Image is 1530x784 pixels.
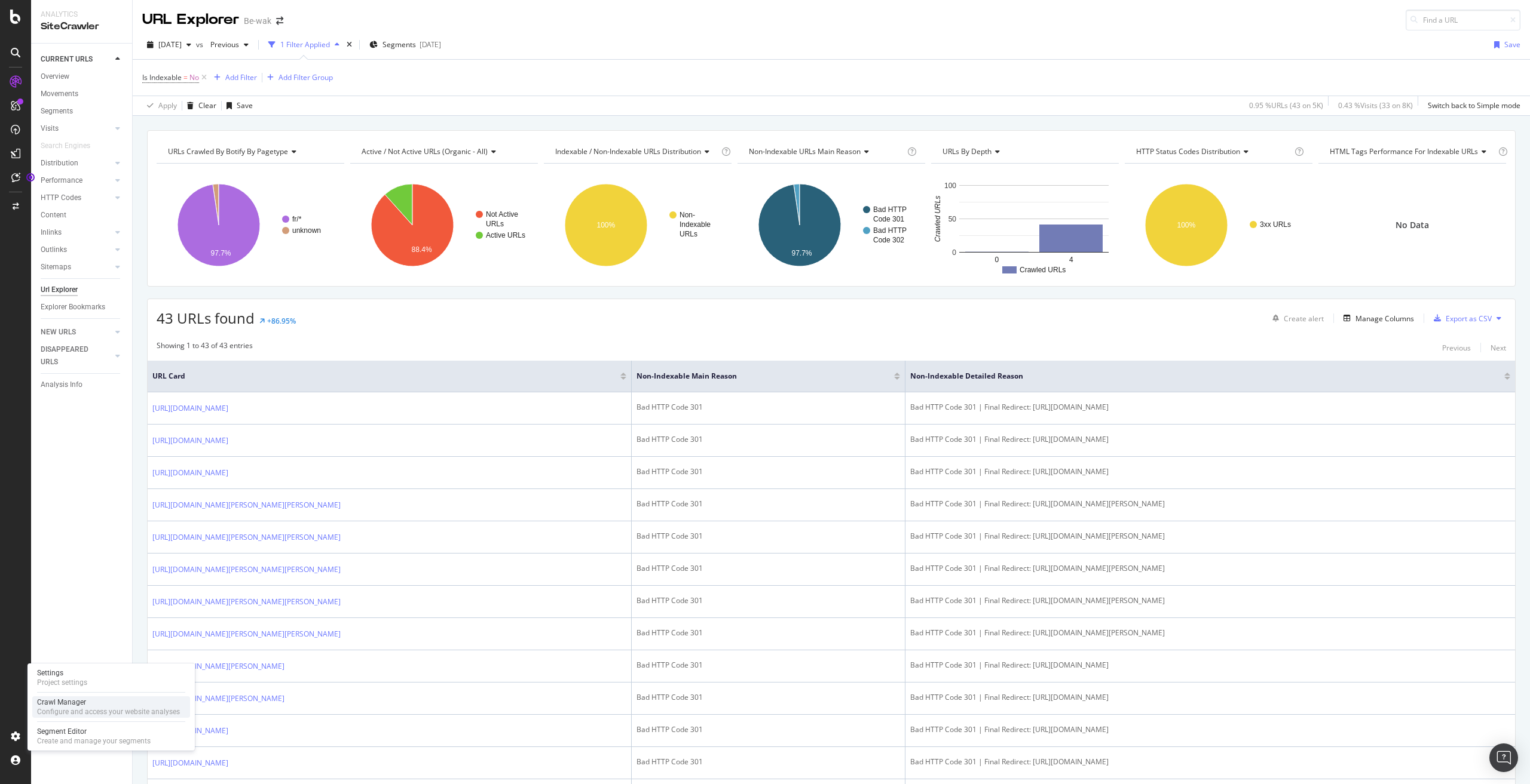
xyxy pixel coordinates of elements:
div: Url Explorer [41,284,78,296]
div: Segments [41,105,73,118]
div: Bad HTTP Code 301 [637,595,901,606]
a: Inlinks [41,226,112,239]
div: Bad HTTP Code 301 | Final Redirect: [URL][DOMAIN_NAME] [910,757,1510,767]
div: A chart. [544,173,732,277]
div: Switch back to Simple mode [1428,100,1520,110]
div: URL Explorer [142,10,239,30]
div: DISAPPEARED URLS [41,343,101,368]
text: Active URLs [486,231,525,239]
div: A chart. [738,173,925,277]
text: Non- [680,211,695,219]
span: URL Card [152,371,617,382]
div: Bad HTTP Code 301 | Final Redirect: [URL][DOMAIN_NAME][PERSON_NAME] [910,531,1510,542]
div: Content [41,209,66,222]
div: Bad HTTP Code 301 [637,563,901,574]
div: Bad HTTP Code 301 [637,628,901,638]
a: Content [41,209,124,222]
h4: Non-Indexable URLs Main Reason [746,142,905,161]
div: Explorer Bookmarks [41,301,105,313]
div: Crawl Manager [37,697,180,707]
div: Performance [41,174,82,187]
button: Previous [1442,340,1471,355]
div: Clear [198,100,216,110]
div: Bad HTTP Code 301 | Final Redirect: [URL][DOMAIN_NAME] [910,660,1510,671]
div: Bad HTTP Code 301 [637,434,901,445]
a: Segments [41,105,124,118]
div: Configure and access your website analyses [37,707,180,717]
div: Segment Editor [37,727,151,736]
div: Add Filter Group [279,72,333,82]
div: Showing 1 to 43 of 43 entries [157,340,253,355]
button: [DATE] [142,35,196,54]
text: Bad HTTP [873,226,907,235]
div: Search Engines [41,140,90,152]
span: = [183,72,188,82]
a: Performance [41,174,112,187]
div: Tooltip anchor [25,172,36,183]
text: Code 302 [873,236,904,244]
svg: A chart. [931,173,1118,277]
h4: Indexable / Non-Indexable URLs Distribution [553,142,719,161]
span: Previous [206,39,239,50]
a: Search Engines [41,140,102,152]
span: URLs by Depth [943,146,992,156]
a: [URL][DOMAIN_NAME][PERSON_NAME][PERSON_NAME] [152,564,341,576]
div: A chart. [157,173,344,277]
div: Bad HTTP Code 301 | Final Redirect: [URL][DOMAIN_NAME][PERSON_NAME] [910,595,1510,606]
a: CURRENT URLS [41,53,112,66]
span: vs [196,39,206,50]
div: CURRENT URLS [41,53,93,66]
h4: URLs by Depth [940,142,1108,161]
a: [URL][DOMAIN_NAME][PERSON_NAME] [152,693,284,705]
svg: A chart. [350,173,538,277]
div: Bad HTTP Code 301 [637,402,901,413]
h4: URLs Crawled By Botify By pagetype [166,142,333,161]
h4: HTML Tags Performance for Indexable URLs [1327,142,1496,161]
div: Previous [1442,343,1471,353]
div: Project settings [37,678,87,687]
div: Save [237,100,253,110]
h4: HTTP Status Codes Distribution [1134,142,1292,161]
div: Open Intercom Messenger [1489,743,1518,772]
span: 2025 Aug. 26th [158,39,182,50]
h4: Active / Not Active URLs [359,142,527,161]
a: Movements [41,88,124,100]
button: Apply [142,96,177,115]
span: Non-Indexable Detailed Reason [910,371,1486,382]
button: Segments[DATE] [365,35,446,54]
a: HTTP Codes [41,192,112,204]
div: Save [1504,39,1520,50]
span: Active / Not Active URLs (organic - all) [362,146,488,156]
div: Be-wak [244,15,271,27]
a: Segment EditorCreate and manage your segments [32,725,190,747]
div: Inlinks [41,226,62,239]
div: Export as CSV [1446,313,1492,324]
a: [URL][DOMAIN_NAME] [152,402,228,414]
div: times [344,39,354,51]
a: DISAPPEARED URLS [41,343,112,368]
div: Bad HTTP Code 301 | Final Redirect: [URL][DOMAIN_NAME][PERSON_NAME] [910,563,1510,574]
a: Visits [41,122,112,135]
a: [URL][DOMAIN_NAME][PERSON_NAME][PERSON_NAME] [152,499,341,511]
text: Crawled URLs [1020,266,1066,274]
text: 100% [1177,221,1195,229]
a: Crawl ManagerConfigure and access your website analyses [32,696,190,718]
a: [URL][DOMAIN_NAME][PERSON_NAME][PERSON_NAME] [152,596,341,608]
text: 100 [944,182,956,190]
div: +86.95% [267,316,296,326]
button: Manage Columns [1339,311,1414,325]
a: [URL][DOMAIN_NAME][PERSON_NAME] [152,660,284,672]
button: Add Filter [209,70,257,85]
span: HTML Tags Performance for Indexable URLs [1330,146,1478,156]
a: Analysis Info [41,379,124,391]
button: Export as CSV [1429,309,1492,328]
text: URLs [680,230,697,238]
div: NEW URLS [41,326,76,339]
text: Indexable [680,220,711,229]
button: Save [222,96,253,115]
span: No [189,69,199,86]
text: 0 [994,256,999,264]
div: Visits [41,122,59,135]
